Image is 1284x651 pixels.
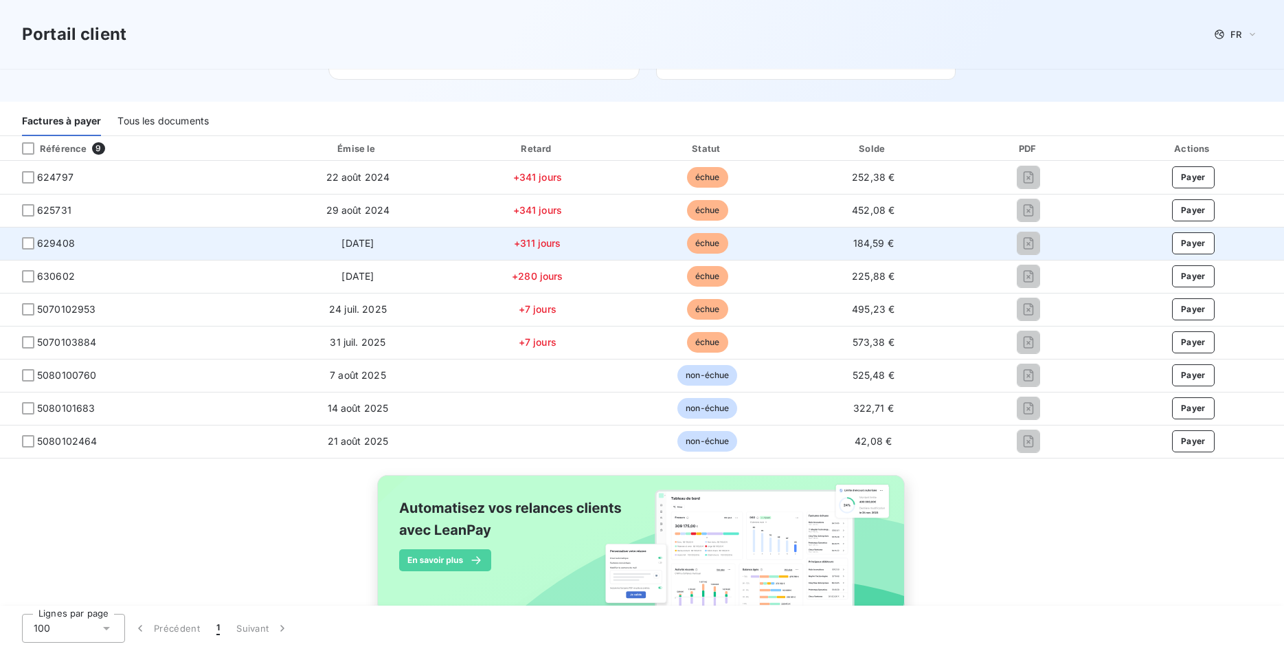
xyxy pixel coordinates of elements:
div: Solde [794,142,952,155]
div: PDF [958,142,1099,155]
span: échue [687,167,728,188]
span: 624797 [37,170,74,184]
div: Tous les documents [117,107,209,136]
span: 225,88 € [852,270,894,282]
span: 29 août 2024 [326,204,390,216]
span: 31 juil. 2025 [330,336,385,348]
button: Précédent [125,614,208,643]
span: 5070103884 [37,335,97,349]
span: 525,48 € [853,369,894,381]
div: Référence [11,142,87,155]
span: 629408 [37,236,75,250]
span: 21 août 2025 [328,435,389,447]
button: Payer [1172,232,1215,254]
span: non-échue [677,365,737,386]
button: Payer [1172,166,1215,188]
span: 5080101683 [37,401,95,415]
span: échue [687,233,728,254]
span: 14 août 2025 [328,402,389,414]
h3: Portail client [22,22,126,47]
span: +311 jours [514,237,561,249]
span: 1 [216,621,220,635]
span: 22 août 2024 [326,171,390,183]
span: 495,23 € [852,303,894,315]
button: Payer [1172,430,1215,452]
span: échue [687,332,728,353]
div: Retard [454,142,620,155]
img: banner [365,467,920,636]
div: Actions [1105,142,1281,155]
button: Payer [1172,331,1215,353]
span: 252,38 € [852,171,894,183]
button: Payer [1172,199,1215,221]
span: 42,08 € [855,435,892,447]
span: non-échue [677,431,737,452]
span: +7 jours [519,303,556,315]
span: 5080102464 [37,434,98,448]
span: FR [1230,29,1241,40]
button: Payer [1172,298,1215,320]
span: 322,71 € [853,402,894,414]
span: [DATE] [341,270,374,282]
span: 184,59 € [853,237,894,249]
span: [DATE] [341,237,374,249]
span: 625731 [37,203,71,217]
span: 5070102953 [37,302,96,316]
span: 5080100760 [37,368,97,382]
span: +341 jours [513,171,563,183]
div: Émise le [267,142,449,155]
span: échue [687,200,728,221]
button: Payer [1172,265,1215,287]
span: +280 jours [512,270,563,282]
span: non-échue [677,398,737,419]
div: Statut [627,142,789,155]
button: Payer [1172,364,1215,386]
button: 1 [208,614,228,643]
span: 452,08 € [852,204,894,216]
button: Payer [1172,397,1215,419]
button: Suivant [228,614,297,643]
span: 630602 [37,269,75,283]
span: 100 [34,621,50,635]
div: Factures à payer [22,107,101,136]
span: 7 août 2025 [330,369,386,381]
span: échue [687,299,728,320]
span: +341 jours [513,204,563,216]
span: 573,38 € [853,336,894,348]
span: +7 jours [519,336,556,348]
span: 9 [92,142,104,155]
span: échue [687,266,728,287]
span: 24 juil. 2025 [329,303,387,315]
